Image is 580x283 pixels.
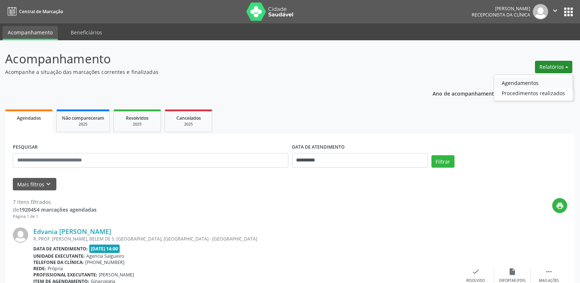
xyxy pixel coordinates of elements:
p: Acompanhamento [5,50,404,68]
img: img [533,4,548,19]
span: Agencia Salgueiro [86,253,124,259]
div: 7 itens filtrados [13,198,97,206]
span: Agendados [17,115,41,121]
button: print [552,198,567,213]
ul: Relatórios [494,75,573,101]
span: Não compareceram [62,115,104,121]
a: Beneficiários [66,26,107,39]
span: Resolvidos [126,115,149,121]
div: 2025 [62,122,104,127]
i: insert_drive_file [508,268,516,276]
span: [PHONE_NUMBER] [85,259,124,265]
strong: 1920454 marcações agendadas [19,206,97,213]
button: Relatórios [535,61,572,73]
div: Página 1 de 1 [13,213,97,220]
span: Própria [48,265,63,272]
label: DATA DE ATENDIMENTO [292,142,345,153]
div: de [13,206,97,213]
p: Ano de acompanhamento [433,89,497,98]
b: Unidade executante: [33,253,85,259]
div: [PERSON_NAME] [472,5,530,12]
i: check [472,268,480,276]
i:  [551,7,559,15]
button: Filtrar [431,155,454,168]
a: Procedimentos realizados [494,88,573,98]
span: [DATE] 14:00 [89,245,120,253]
b: Profissional executante: [33,272,97,278]
a: Central de Marcação [5,5,63,18]
button: Mais filtroskeyboard_arrow_down [13,178,56,191]
i: print [556,202,564,210]
img: img [13,227,28,243]
i: keyboard_arrow_down [44,180,52,188]
b: Telefone da clínica: [33,259,84,265]
i:  [545,268,553,276]
div: R. PROF. [PERSON_NAME], BELEM DE S. [GEOGRAPHIC_DATA], [GEOGRAPHIC_DATA] - [GEOGRAPHIC_DATA] [33,236,457,242]
div: 2025 [170,122,207,127]
span: [PERSON_NAME] [99,272,134,278]
button: apps [562,5,575,18]
span: Recepcionista da clínica [472,12,530,18]
b: Data de atendimento: [33,246,88,252]
b: Rede: [33,265,46,272]
button:  [548,4,562,19]
span: Central de Marcação [19,8,63,15]
a: Edvania [PERSON_NAME] [33,227,111,235]
label: PESQUISAR [13,142,38,153]
a: Agendamentos [494,78,573,88]
a: Acompanhamento [3,26,58,40]
span: Cancelados [176,115,201,121]
p: Acompanhe a situação das marcações correntes e finalizadas [5,68,404,76]
div: 2025 [119,122,156,127]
